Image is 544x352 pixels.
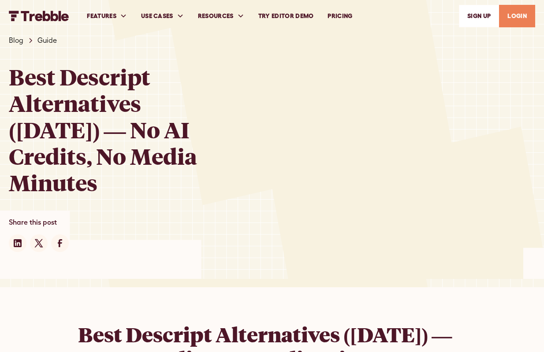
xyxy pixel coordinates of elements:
div: Share this post [9,217,57,227]
div: USE CASES [141,11,173,21]
img: Trebble FM Logo [9,11,69,21]
a: Try Editor Demo [251,1,321,31]
div: RESOURCES [191,1,251,31]
div: FEATURES [80,1,134,31]
div: RESOURCES [198,11,234,21]
div: FEATURES [87,11,116,21]
a: SIGn UP [459,5,499,27]
div: USE CASES [134,1,191,31]
a: PRICING [320,1,359,31]
h1: Best Descript Alternatives ([DATE]) — No AI Credits, No Media Minutes [9,63,219,196]
a: Blog [9,35,23,46]
a: LOGIN [499,5,535,27]
a: Guide [37,35,57,46]
a: home [9,11,69,21]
